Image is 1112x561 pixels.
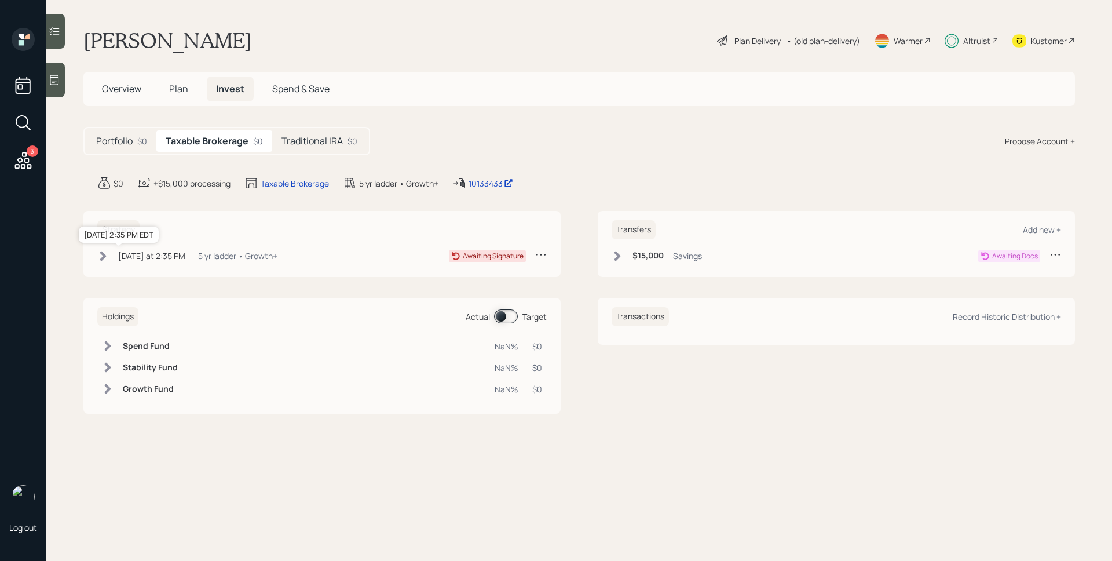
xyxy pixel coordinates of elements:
h5: Portfolio [96,136,133,147]
div: $0 [532,340,542,352]
span: Overview [102,82,141,95]
div: • (old plan-delivery) [787,35,860,47]
div: $0 [348,135,357,147]
div: Log out [9,522,37,533]
div: Awaiting Docs [992,251,1038,261]
div: Record Historic Distribution + [953,311,1061,322]
div: NaN% [495,383,518,395]
div: [DATE] at 2:35 PM [118,250,185,262]
h6: Transactions [612,307,669,326]
div: $0 [532,383,542,395]
h1: [PERSON_NAME] [83,28,252,53]
h6: Strategy [97,220,140,239]
h6: Growth Fund [123,384,178,394]
h5: Traditional IRA [281,136,343,147]
div: Kustomer [1031,35,1067,47]
div: Taxable Brokerage [261,177,329,190]
h6: Stability Fund [123,363,178,373]
div: $0 [114,177,123,190]
h6: Transfers [612,220,656,239]
span: Plan [169,82,188,95]
div: 10133433 [469,177,513,190]
div: 5 yr ladder • Growth+ [198,250,277,262]
div: +$15,000 processing [153,177,231,190]
h5: Taxable Brokerage [166,136,248,147]
div: Propose Account + [1005,135,1075,147]
div: NaN% [495,362,518,374]
img: james-distasi-headshot.png [12,485,35,508]
div: $0 [137,135,147,147]
div: 5 yr ladder • Growth+ [359,177,438,190]
div: $0 [253,135,263,147]
h6: $15,000 [632,251,664,261]
div: Altruist [963,35,990,47]
h6: Holdings [97,307,138,326]
div: Warmer [894,35,923,47]
div: $0 [532,362,542,374]
div: Target [522,311,547,323]
div: 3 [27,145,38,157]
div: Savings [673,250,702,262]
span: Spend & Save [272,82,330,95]
span: Invest [216,82,244,95]
h6: Spend Fund [123,341,178,351]
div: NaN% [495,340,518,352]
div: Actual [466,311,490,323]
div: Awaiting Signature [463,251,524,261]
div: Plan Delivery [734,35,781,47]
div: Add new + [1023,224,1061,235]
